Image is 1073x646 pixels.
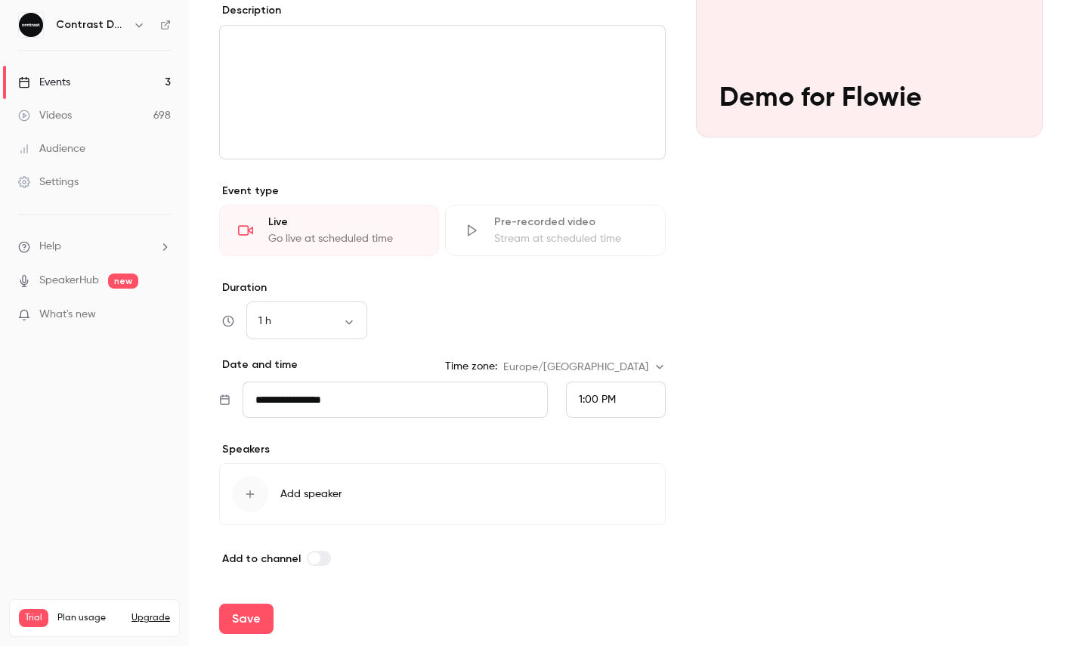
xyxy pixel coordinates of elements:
button: Save [219,604,274,634]
p: Event type [219,184,666,199]
span: Plan usage [57,612,122,624]
div: editor [220,26,665,159]
li: help-dropdown-opener [18,239,171,255]
div: Settings [18,175,79,190]
span: Add speaker [280,487,342,502]
div: Stream at scheduled time [494,231,646,246]
section: description [219,25,666,159]
div: Audience [18,141,85,156]
label: Time zone: [445,359,497,374]
div: Live [268,215,420,230]
span: What's new [39,307,96,323]
label: Duration [219,280,666,295]
div: Europe/[GEOGRAPHIC_DATA] [503,360,665,375]
p: Speakers [219,442,666,457]
a: SpeakerHub [39,273,99,289]
div: Go live at scheduled time [268,231,420,246]
h6: Contrast Demos [56,17,127,32]
div: Pre-recorded videoStream at scheduled time [445,205,665,256]
span: Help [39,239,61,255]
input: Tue, Feb 17, 2026 [243,382,548,418]
div: From [566,382,666,418]
div: Videos [18,108,72,123]
div: 1 h [246,314,367,329]
img: Contrast Demos [19,13,43,37]
div: Events [18,75,70,90]
span: 1:00 PM [579,394,616,405]
span: Trial [19,609,48,627]
div: Pre-recorded video [494,215,646,230]
span: Add to channel [222,552,301,565]
p: Date and time [219,357,298,372]
div: LiveGo live at scheduled time [219,205,439,256]
span: new [108,274,138,289]
label: Description [219,3,281,18]
button: Upgrade [131,612,170,624]
button: Add speaker [219,463,666,525]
